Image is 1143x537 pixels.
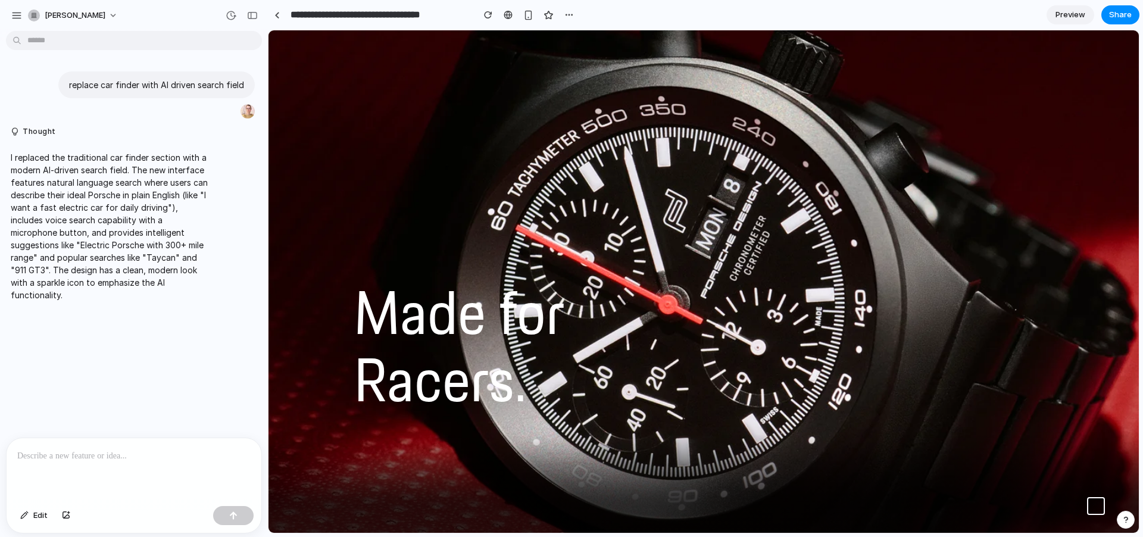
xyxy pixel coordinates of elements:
p: I replaced the traditional car finder section with a modern AI-driven search field. The new inter... [11,151,210,301]
span: Edit [33,510,48,522]
button: Edit [14,506,54,525]
button: Share [1101,5,1139,24]
p: replace car finder with AI driven search field [69,79,244,91]
button: [PERSON_NAME] [23,6,124,25]
a: Preview [1047,5,1094,24]
span: [PERSON_NAME] [45,10,105,21]
span: Preview [1055,9,1085,21]
span: Share [1109,9,1132,21]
